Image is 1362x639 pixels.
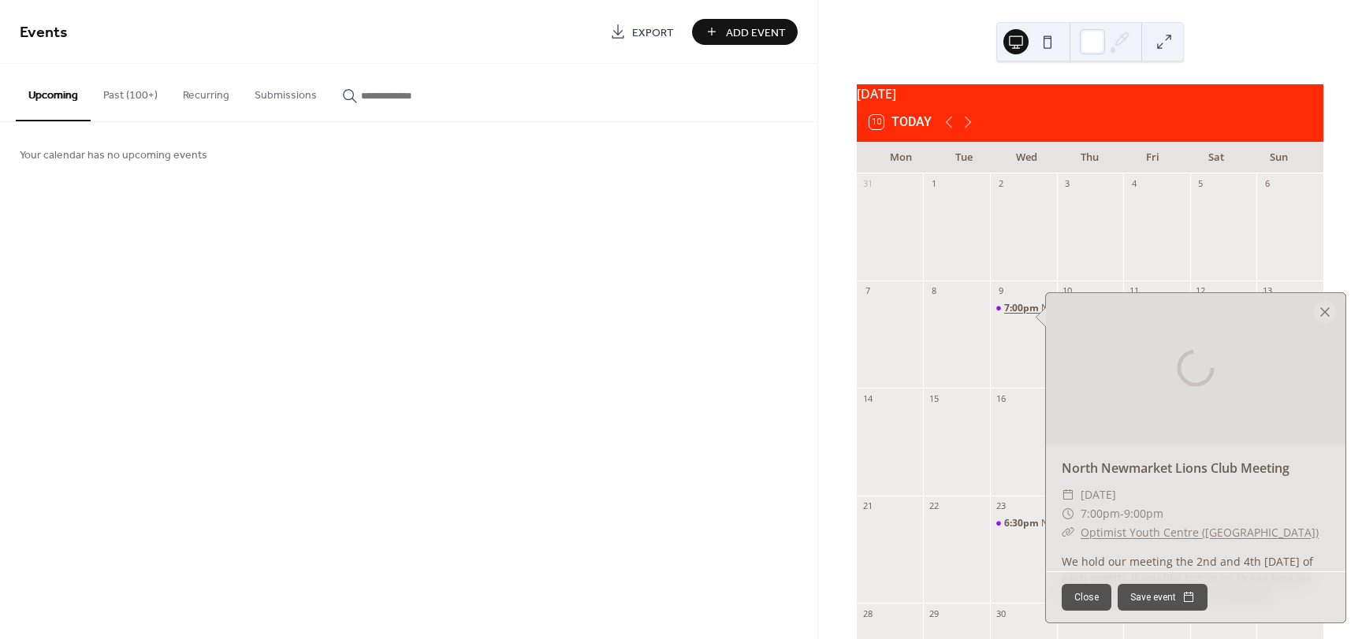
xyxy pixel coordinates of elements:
div: Mon [869,142,932,173]
div: Thu [1059,142,1122,173]
div: 6 [1261,178,1273,190]
div: 30 [995,607,1007,619]
div: 11 [1128,285,1140,297]
div: 8 [928,285,940,297]
div: ​ [1062,504,1074,523]
div: 14 [861,392,873,404]
div: We hold our meeting the 2nd and 4th [DATE] of each month. If you like to join us to see how we wo... [1046,553,1345,603]
div: 28 [861,607,873,619]
div: 21 [861,500,873,512]
div: 16 [995,392,1007,404]
button: Submissions [242,64,329,120]
div: 5 [1195,178,1207,190]
span: [DATE] [1081,485,1116,504]
a: Export [598,19,686,45]
div: Sat [1185,142,1248,173]
div: 13 [1261,285,1273,297]
span: Export [632,24,674,41]
button: Upcoming [16,64,91,121]
div: 23 [995,500,1007,512]
div: 1 [928,178,940,190]
div: ​ [1062,485,1074,504]
button: Past (100+) [91,64,170,120]
a: North Newmarket Lions Club Meeting [1062,459,1289,477]
div: Tue [932,142,995,173]
button: Close [1062,584,1111,611]
div: Sun [1248,142,1311,173]
div: ​ [1062,523,1074,542]
button: Add Event [692,19,798,45]
div: 10 [1062,285,1074,297]
a: Optimist Youth Centre ([GEOGRAPHIC_DATA]) [1081,525,1319,540]
div: North Newmarket Lions Club Dinner & Meeting [990,517,1057,530]
div: Fri [1122,142,1185,173]
div: 15 [928,392,940,404]
div: 2 [995,178,1007,190]
button: 10Today [864,111,937,133]
span: Add Event [726,24,786,41]
div: 3 [1062,178,1074,190]
span: 7:00pm [1004,302,1041,315]
div: 9 [995,285,1007,297]
span: 7:00pm [1081,504,1120,523]
div: 31 [861,178,873,190]
span: Events [20,17,68,48]
div: [DATE] [857,84,1323,103]
span: Your calendar has no upcoming events [20,147,207,164]
div: Wed [995,142,1059,173]
span: 6:30pm [1004,517,1041,530]
button: Save event [1118,584,1208,611]
button: Recurring [170,64,242,120]
div: North Newmarket Lions Club Meeting [990,302,1057,315]
span: 9:00pm [1124,504,1163,523]
div: 7 [861,285,873,297]
div: 4 [1128,178,1140,190]
div: 22 [928,500,940,512]
span: - [1120,504,1124,523]
div: 12 [1195,285,1207,297]
div: 29 [928,607,940,619]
